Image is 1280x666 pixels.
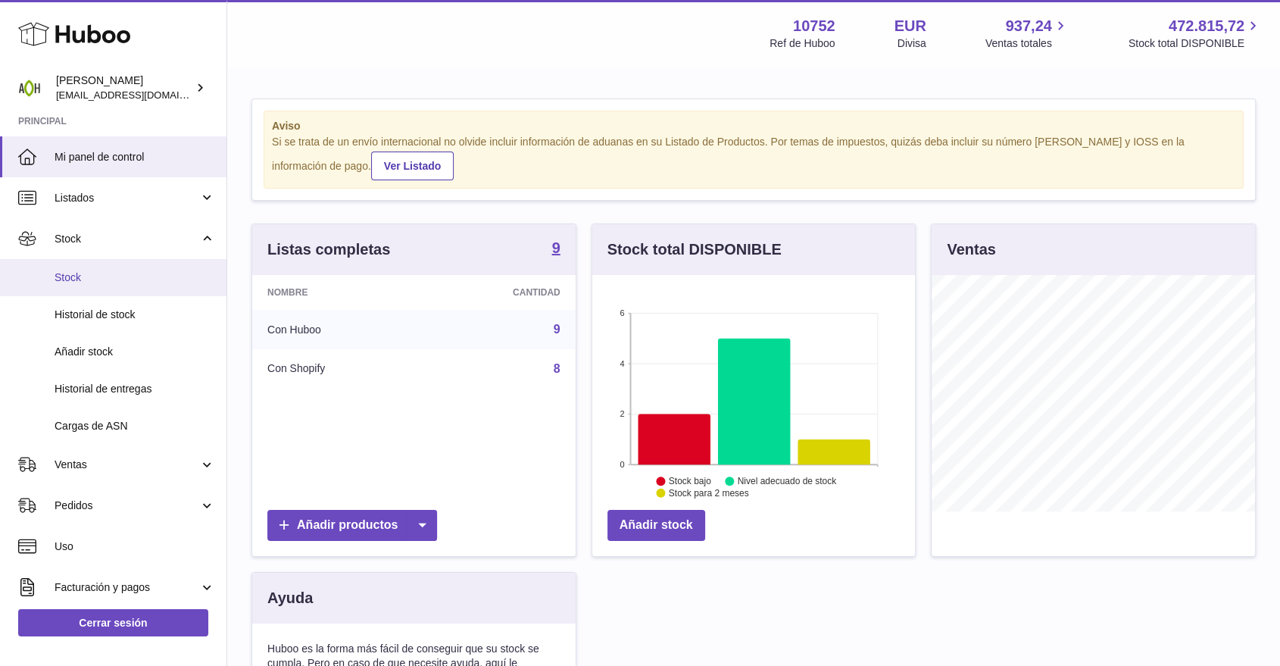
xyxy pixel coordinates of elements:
[371,152,454,180] a: Ver Listado
[55,270,215,285] span: Stock
[55,232,199,246] span: Stock
[947,239,995,260] h3: Ventas
[770,36,835,51] div: Ref de Huboo
[55,580,199,595] span: Facturación y pagos
[1129,16,1262,51] a: 472.815,72 Stock total DISPONIBLE
[55,382,215,396] span: Historial de entregas
[620,308,624,317] text: 6
[56,89,223,101] span: [EMAIL_ADDRESS][DOMAIN_NAME]
[620,409,624,418] text: 2
[554,362,560,375] a: 8
[55,308,215,322] span: Historial de stock
[267,510,437,541] a: Añadir productos
[898,36,926,51] div: Divisa
[55,345,215,359] span: Añadir stock
[424,275,576,310] th: Cantidad
[252,275,424,310] th: Nombre
[252,349,424,389] td: Con Shopify
[267,588,313,608] h3: Ayuda
[252,310,424,349] td: Con Huboo
[18,609,208,636] a: Cerrar sesión
[55,499,199,513] span: Pedidos
[55,539,215,554] span: Uso
[620,359,624,368] text: 4
[552,240,560,258] a: 9
[985,16,1069,51] a: 937,24 Ventas totales
[56,73,192,102] div: [PERSON_NAME]
[18,77,41,99] img: info@adaptohealue.com
[607,239,782,260] h3: Stock total DISPONIBLE
[738,476,838,486] text: Nivel adecuado de stock
[55,458,199,472] span: Ventas
[894,16,926,36] strong: EUR
[55,150,215,164] span: Mi panel de control
[554,323,560,336] a: 9
[620,460,624,469] text: 0
[552,240,560,255] strong: 9
[985,36,1069,51] span: Ventas totales
[55,419,215,433] span: Cargas de ASN
[1006,16,1052,36] span: 937,24
[669,476,711,486] text: Stock bajo
[607,510,705,541] a: Añadir stock
[272,135,1235,180] div: Si se trata de un envío internacional no olvide incluir información de aduanas en su Listado de P...
[272,119,1235,133] strong: Aviso
[669,488,749,499] text: Stock para 2 meses
[793,16,835,36] strong: 10752
[267,239,390,260] h3: Listas completas
[1129,36,1262,51] span: Stock total DISPONIBLE
[55,191,199,205] span: Listados
[1169,16,1244,36] span: 472.815,72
